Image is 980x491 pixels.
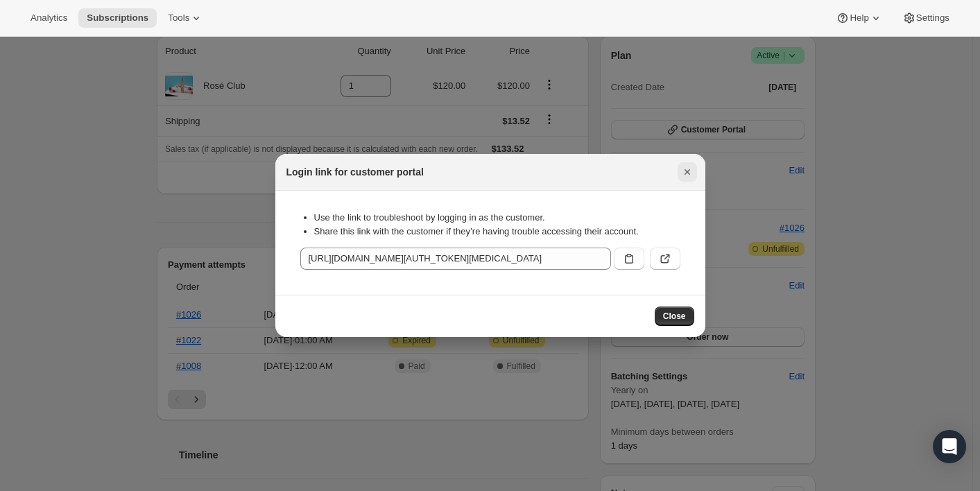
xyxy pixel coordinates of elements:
[160,8,212,28] button: Tools
[314,225,680,239] li: Share this link with the customer if they’re having trouble accessing their account.
[894,8,958,28] button: Settings
[663,311,686,322] span: Close
[286,165,424,179] h2: Login link for customer portal
[31,12,67,24] span: Analytics
[850,12,868,24] span: Help
[168,12,189,24] span: Tools
[827,8,891,28] button: Help
[678,162,697,182] button: Close
[78,8,157,28] button: Subscriptions
[87,12,148,24] span: Subscriptions
[22,8,76,28] button: Analytics
[933,430,966,463] div: Open Intercom Messenger
[655,307,694,326] button: Close
[314,211,680,225] li: Use the link to troubleshoot by logging in as the customer.
[916,12,949,24] span: Settings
